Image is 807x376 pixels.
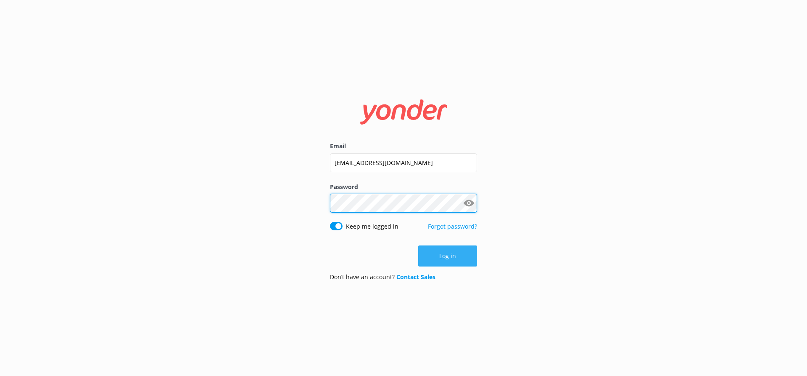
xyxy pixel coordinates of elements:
[396,273,435,281] a: Contact Sales
[346,222,398,231] label: Keep me logged in
[330,153,477,172] input: user@emailaddress.com
[330,272,435,282] p: Don’t have an account?
[460,195,477,212] button: Show password
[418,245,477,267] button: Log in
[428,222,477,230] a: Forgot password?
[330,182,477,192] label: Password
[330,141,477,151] label: Email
